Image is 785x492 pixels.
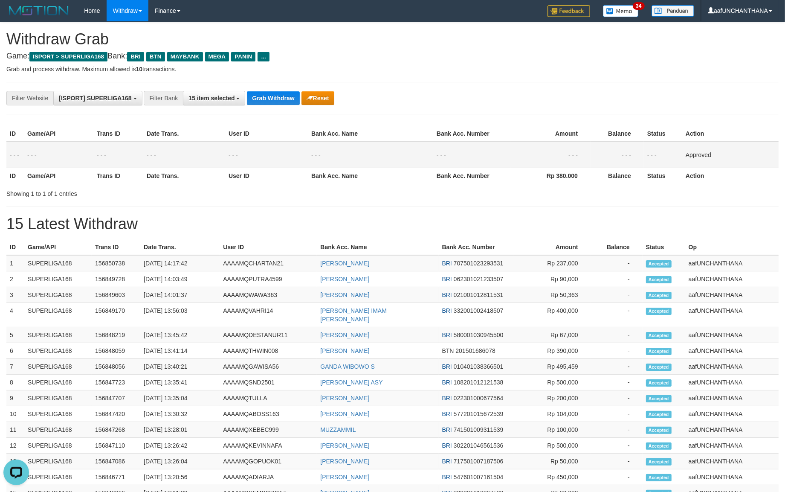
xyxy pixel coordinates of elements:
td: aafUNCHANTHANA [685,375,779,390]
td: Rp 400,000 [513,303,591,327]
td: Rp 500,000 [513,375,591,390]
span: Accepted [646,379,672,387]
span: ISPORT > SUPERLIGA168 [29,52,107,61]
span: BRI [442,442,452,449]
span: 34 [633,2,644,10]
button: Reset [301,91,334,105]
a: [PERSON_NAME] [320,474,369,480]
th: Rp 380.000 [510,168,591,183]
div: Filter Website [6,91,53,105]
td: Rp 237,000 [513,255,591,271]
span: Copy 547601007161504 to clipboard [454,474,504,480]
td: [DATE] 13:35:41 [140,375,220,390]
td: - [591,255,643,271]
td: - - - [591,142,644,168]
button: Open LiveChat chat widget [3,3,29,29]
td: 156846771 [92,469,140,485]
td: SUPERLIGA168 [24,287,92,303]
span: BRI [442,395,452,402]
th: Date Trans. [143,126,225,142]
td: Rp 390,000 [513,343,591,359]
p: Grab and process withdraw. Maximum allowed is transactions. [6,65,779,73]
td: SUPERLIGA168 [24,375,92,390]
span: [ISPORT] SUPERLIGA168 [59,95,131,102]
th: Action [682,168,779,183]
td: AAAAMQXEBEC999 [220,422,317,438]
img: Feedback.jpg [547,5,590,17]
td: - [591,406,643,422]
span: Copy 062301021233507 to clipboard [454,276,504,282]
td: [DATE] 13:20:56 [140,469,220,485]
td: AAAAMQWAWA363 [220,287,317,303]
td: 156847268 [92,422,140,438]
td: [DATE] 13:56:03 [140,303,220,327]
td: 10 [6,406,24,422]
td: 13 [6,454,24,469]
th: Action [682,126,779,142]
th: User ID [225,126,308,142]
th: Bank Acc. Number [433,168,510,183]
button: Grab Withdraw [247,91,299,105]
td: - - - [433,142,510,168]
td: 156850738 [92,255,140,271]
td: 156847086 [92,454,140,469]
th: Balance [591,126,644,142]
td: SUPERLIGA168 [24,271,92,287]
td: SUPERLIGA168 [24,359,92,375]
td: - [591,469,643,485]
td: AAAAMQPUTRA4599 [220,271,317,287]
span: ... [258,52,269,61]
th: Status [644,168,682,183]
a: [PERSON_NAME] [320,291,369,298]
td: - [591,303,643,327]
td: aafUNCHANTHANA [685,438,779,454]
th: Bank Acc. Name [317,239,438,255]
td: - - - [308,142,433,168]
th: User ID [220,239,317,255]
th: Game/API [24,126,93,142]
th: Bank Acc. Number [433,126,510,142]
img: panduan.png [652,5,694,17]
td: 7 [6,359,24,375]
td: Rp 67,000 [513,327,591,343]
td: aafUNCHANTHANA [685,469,779,485]
th: Date Trans. [140,239,220,255]
span: Accepted [646,308,672,315]
span: Copy 332001002418507 to clipboard [454,307,504,314]
span: BRI [442,474,452,480]
td: - - - [6,142,24,168]
td: Rp 104,000 [513,406,591,422]
span: Copy 021001012811531 to clipboard [454,291,504,298]
td: [DATE] 14:03:49 [140,271,220,287]
td: [DATE] 13:41:14 [140,343,220,359]
button: [ISPORT] SUPERLIGA168 [53,91,142,105]
td: aafUNCHANTHANA [685,271,779,287]
td: [DATE] 13:45:42 [140,327,220,343]
a: MUZZAMMIL [320,426,356,433]
th: Balance [591,168,644,183]
td: AAAAMQSND2501 [220,375,317,390]
td: SUPERLIGA168 [24,438,92,454]
span: BRI [127,52,144,61]
span: BTN [146,52,165,61]
td: - [591,327,643,343]
td: 156849728 [92,271,140,287]
td: - - - [24,142,93,168]
span: Accepted [646,395,672,402]
span: Accepted [646,348,672,355]
td: AAAAMQCHARTAN21 [220,255,317,271]
span: Accepted [646,443,672,450]
th: ID [6,168,24,183]
td: [DATE] 13:35:04 [140,390,220,406]
td: AAAAMQADIARJA [220,469,317,485]
div: Showing 1 to 1 of 1 entries [6,186,321,198]
th: Status [644,126,682,142]
td: 156847707 [92,390,140,406]
td: 11 [6,422,24,438]
td: SUPERLIGA168 [24,343,92,359]
td: Rp 90,000 [513,271,591,287]
td: 156849603 [92,287,140,303]
td: aafUNCHANTHANA [685,287,779,303]
span: BRI [442,410,452,417]
span: BRI [442,276,452,282]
